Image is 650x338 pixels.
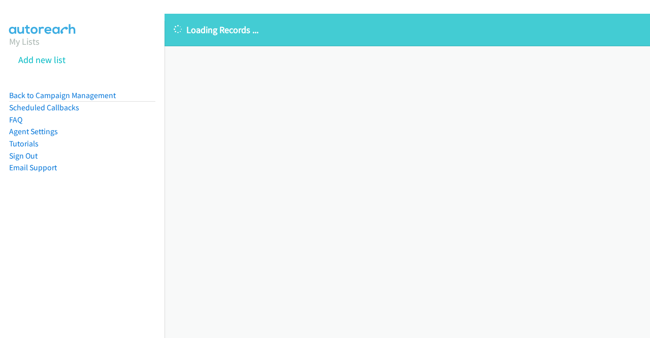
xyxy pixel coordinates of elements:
a: FAQ [9,115,22,125]
a: Scheduled Callbacks [9,103,79,112]
p: Loading Records ... [174,23,641,37]
a: Email Support [9,163,57,172]
a: Add new list [18,54,66,66]
a: My Lists [9,36,40,47]
a: Agent Settings [9,127,58,136]
a: Tutorials [9,139,39,148]
a: Back to Campaign Management [9,90,116,100]
a: Sign Out [9,151,38,161]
